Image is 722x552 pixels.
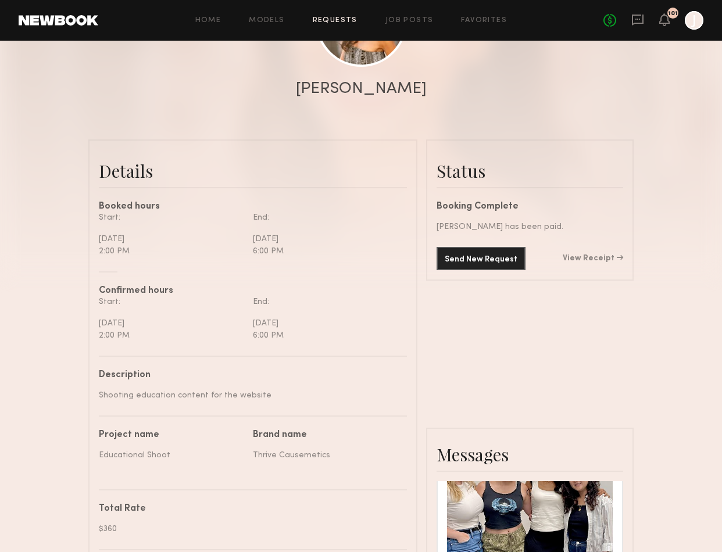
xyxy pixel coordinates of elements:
div: Start: [99,212,244,224]
div: Booked hours [99,202,407,212]
div: Confirmed hours [99,286,407,296]
div: Messages [437,443,623,466]
a: Job Posts [385,17,434,24]
a: Models [249,17,284,24]
div: End: [253,212,398,224]
a: J [685,11,703,30]
div: 2:00 PM [99,329,244,342]
div: 2:00 PM [99,245,244,257]
div: [PERSON_NAME] [296,81,427,97]
div: Status [437,159,623,182]
div: Thrive Causemetics [253,449,398,461]
div: $360 [99,523,398,535]
div: Educational Shoot [99,449,244,461]
div: Details [99,159,407,182]
a: Home [195,17,221,24]
div: [DATE] [253,233,398,245]
div: Start: [99,296,244,308]
div: 101 [668,10,678,17]
div: [DATE] [253,317,398,329]
div: Project name [99,431,244,440]
div: [PERSON_NAME] has been paid. [437,221,623,233]
div: [DATE] [99,233,244,245]
button: Send New Request [437,247,526,270]
div: [DATE] [99,317,244,329]
div: Brand name [253,431,398,440]
a: View Receipt [563,255,623,263]
div: Shooting education content for the website [99,389,398,402]
div: Booking Complete [437,202,623,212]
a: Requests [313,17,358,24]
a: Favorites [461,17,507,24]
div: 6:00 PM [253,245,398,257]
div: Description [99,371,398,380]
div: End: [253,296,398,308]
div: Total Rate [99,504,398,514]
div: 6:00 PM [253,329,398,342]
